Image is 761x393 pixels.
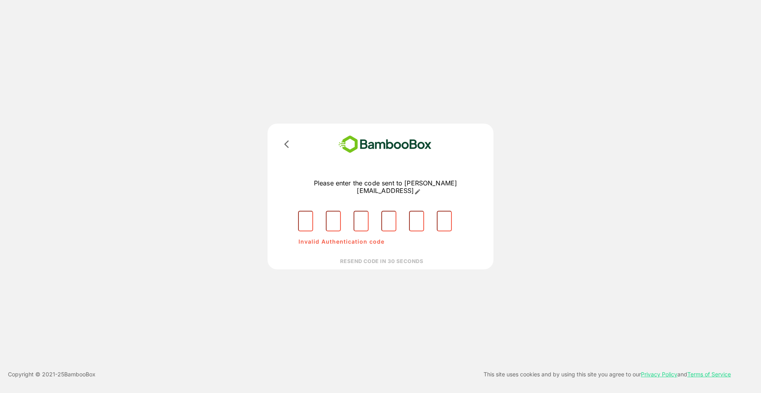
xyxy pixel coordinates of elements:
a: Privacy Policy [641,371,677,378]
input: Please enter OTP character 1 [298,211,313,231]
p: This site uses cookies and by using this site you agree to our and [484,370,731,379]
input: Please enter OTP character 3 [354,211,369,231]
p: Copyright © 2021- 25 BambooBox [8,370,96,379]
img: bamboobox [327,133,443,156]
a: Terms of Service [687,371,731,378]
input: Please enter OTP character 2 [326,211,341,231]
input: Please enter OTP character 4 [381,211,396,231]
p: Invalid Authentication code [298,238,384,246]
input: Please enter OTP character 5 [409,211,424,231]
input: Please enter OTP character 6 [437,211,452,231]
p: Please enter the code sent to [PERSON_NAME][EMAIL_ADDRESS] [292,179,479,195]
